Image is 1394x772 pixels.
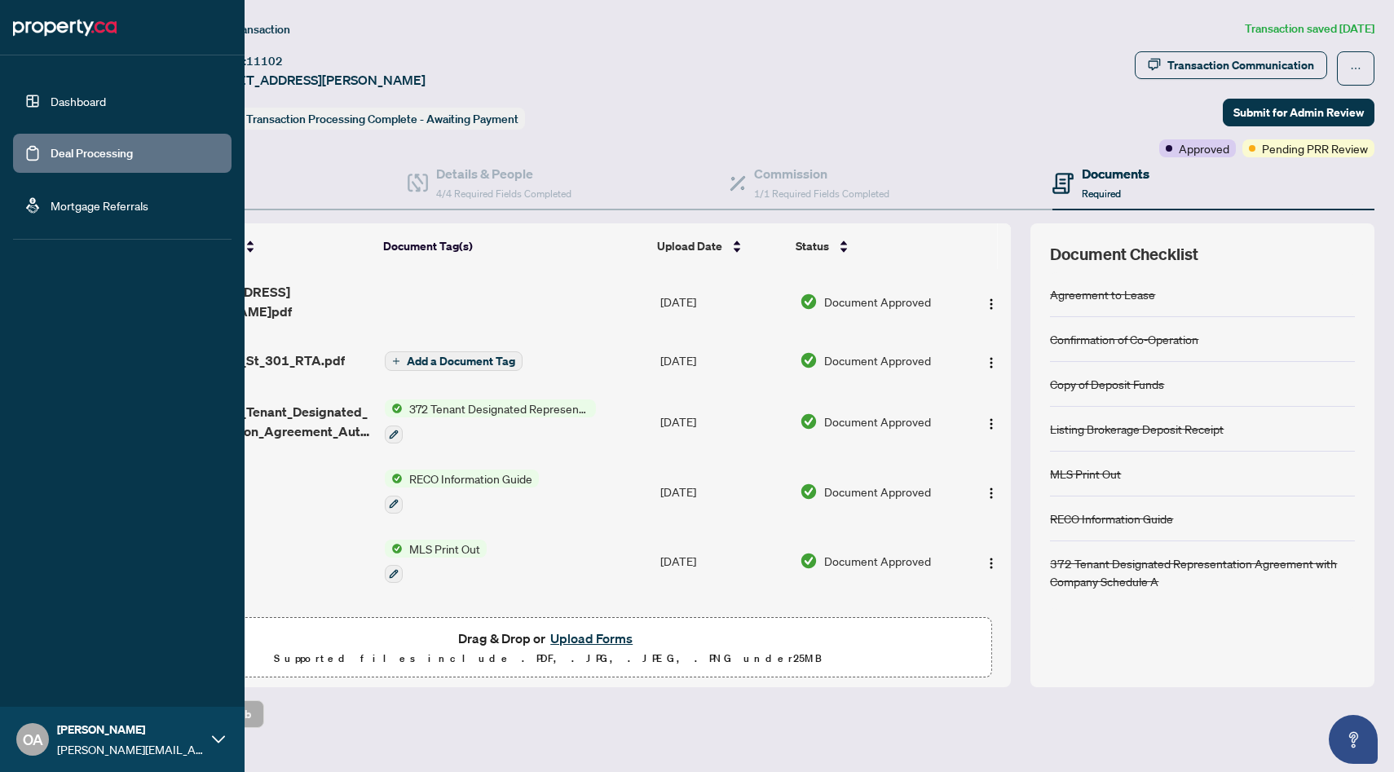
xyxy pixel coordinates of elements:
[824,293,931,311] span: Document Approved
[246,112,518,126] span: Transaction Processing Complete - Awaiting Payment
[436,164,571,183] h4: Details & People
[1350,63,1361,74] span: ellipsis
[1050,243,1198,266] span: Document Checklist
[203,22,290,37] span: View Transaction
[165,282,373,321] span: [STREET_ADDRESS][PERSON_NAME]pdf
[1050,554,1355,590] div: 372 Tenant Designated Representation Agreement with Company Schedule A
[51,94,106,108] a: Dashboard
[385,470,403,487] img: Status Icon
[407,355,515,367] span: Add a Document Tag
[824,351,931,369] span: Document Approved
[458,628,637,649] span: Drag & Drop or
[978,479,1004,505] button: Logo
[800,293,818,311] img: Document Status
[654,457,794,527] td: [DATE]
[385,540,487,584] button: Status IconMLS Print Out
[385,399,403,417] img: Status Icon
[978,289,1004,315] button: Logo
[57,721,204,739] span: [PERSON_NAME]
[1233,99,1364,126] span: Submit for Admin Review
[800,552,818,570] img: Document Status
[1082,164,1149,183] h4: Documents
[985,417,998,430] img: Logo
[165,351,345,370] span: 112_George_St_301_RTA.pdf
[800,351,818,369] img: Document Status
[978,347,1004,373] button: Logo
[403,399,596,417] span: 372 Tenant Designated Representation Agreement with Company Schedule A
[985,298,998,311] img: Logo
[545,628,637,649] button: Upload Forms
[23,728,43,751] span: OA
[377,223,650,269] th: Document Tag(s)
[654,269,794,334] td: [DATE]
[202,70,426,90] span: [STREET_ADDRESS][PERSON_NAME]
[985,487,998,500] img: Logo
[51,198,148,213] a: Mortgage Referrals
[403,470,539,487] span: RECO Information Guide
[385,540,403,558] img: Status Icon
[1050,330,1198,348] div: Confirmation of Co-Operation
[385,470,539,514] button: Status IconRECO Information Guide
[385,351,523,371] button: Add a Document Tag
[824,412,931,430] span: Document Approved
[1050,465,1121,483] div: MLS Print Out
[985,356,998,369] img: Logo
[654,334,794,386] td: [DATE]
[385,351,523,372] button: Add a Document Tag
[51,146,133,161] a: Deal Processing
[754,187,889,200] span: 1/1 Required Fields Completed
[800,483,818,501] img: Document Status
[436,187,571,200] span: 4/4 Required Fields Completed
[1050,420,1224,438] div: Listing Brokerage Deposit Receipt
[246,54,283,68] span: 11102
[1050,375,1164,393] div: Copy of Deposit Funds
[824,483,931,501] span: Document Approved
[985,557,998,570] img: Logo
[1050,510,1173,527] div: RECO Information Guide
[657,237,722,255] span: Upload Date
[654,596,794,666] td: [DATE]
[385,399,596,443] button: Status Icon372 Tenant Designated Representation Agreement with Company Schedule A
[978,548,1004,574] button: Logo
[1082,187,1121,200] span: Required
[1179,139,1229,157] span: Approved
[800,412,818,430] img: Document Status
[1329,715,1378,764] button: Open asap
[403,540,487,558] span: MLS Print Out
[105,618,990,678] span: Drag & Drop orUpload FormsSupported files include .PDF, .JPG, .JPEG, .PNG under25MB
[654,527,794,597] td: [DATE]
[1167,52,1314,78] div: Transaction Communication
[115,649,981,668] p: Supported files include .PDF, .JPG, .JPEG, .PNG under 25 MB
[1223,99,1374,126] button: Submit for Admin Review
[165,402,373,441] span: Ontario_372_Tenant_Designated_Representation_Agreement_Authority_for_Lease_or_Purchase 1.pdf
[1135,51,1327,79] button: Transaction Communication
[796,237,829,255] span: Status
[1262,139,1368,157] span: Pending PRR Review
[392,357,400,365] span: plus
[978,408,1004,435] button: Logo
[158,223,377,269] th: (9) File Name
[824,552,931,570] span: Document Approved
[1245,20,1374,38] article: Transaction saved [DATE]
[651,223,790,269] th: Upload Date
[202,108,525,130] div: Status:
[1050,285,1155,303] div: Agreement to Lease
[57,740,204,758] span: [PERSON_NAME][EMAIL_ADDRESS][DOMAIN_NAME]
[654,386,794,457] td: [DATE]
[754,164,889,183] h4: Commission
[13,15,117,41] img: logo
[789,223,958,269] th: Status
